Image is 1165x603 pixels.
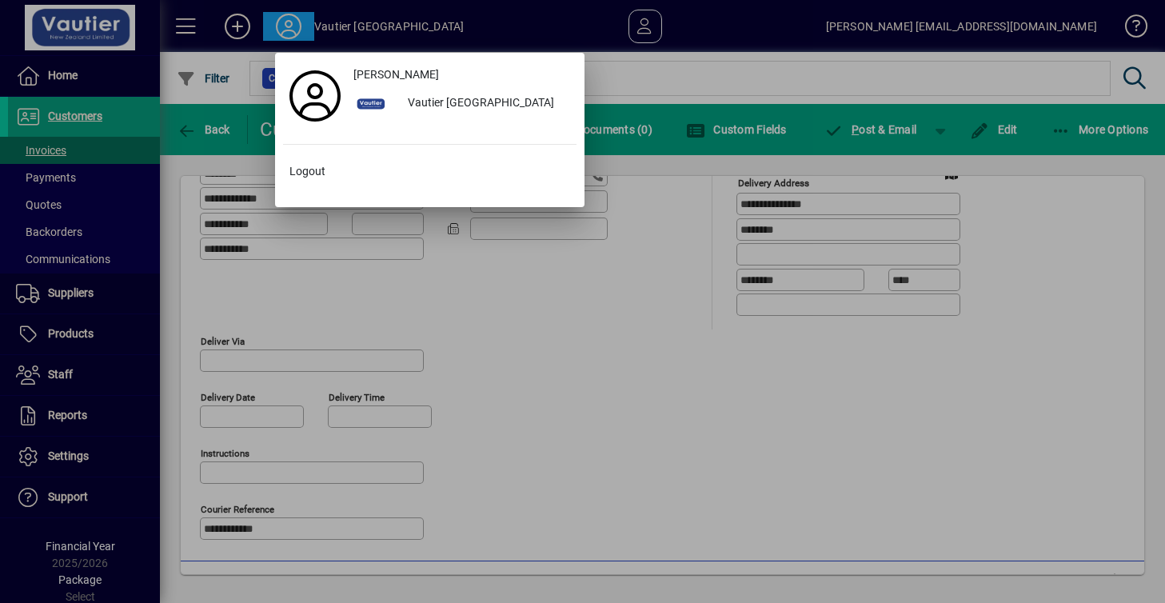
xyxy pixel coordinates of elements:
a: [PERSON_NAME] [347,61,577,90]
span: Logout [289,163,325,180]
span: [PERSON_NAME] [353,66,439,83]
button: Logout [283,158,577,186]
a: Profile [283,82,347,110]
div: Vautier [GEOGRAPHIC_DATA] [395,90,577,118]
button: Vautier [GEOGRAPHIC_DATA] [347,90,577,118]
